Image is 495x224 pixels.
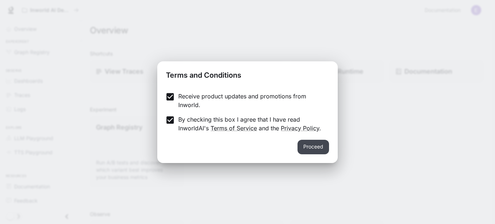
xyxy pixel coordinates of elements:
[298,140,329,154] button: Proceed
[157,61,338,86] h2: Terms and Conditions
[178,92,323,109] p: Receive product updates and promotions from Inworld.
[178,115,323,133] p: By checking this box I agree that I have read InworldAI's and the .
[211,125,257,132] a: Terms of Service
[281,125,319,132] a: Privacy Policy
